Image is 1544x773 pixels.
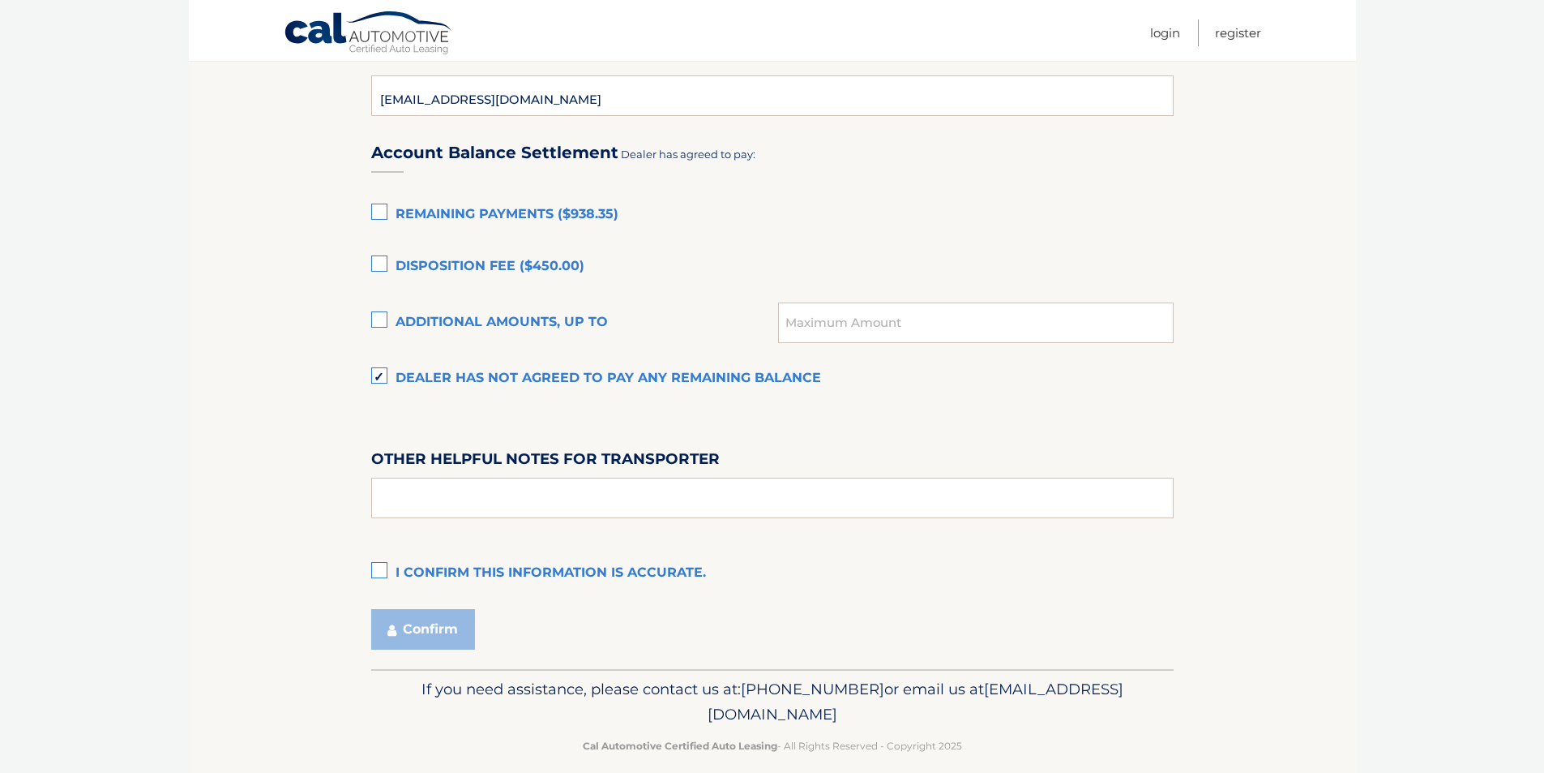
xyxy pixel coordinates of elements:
a: Cal Automotive [284,11,454,58]
label: Additional amounts, up to [371,307,779,339]
span: [PHONE_NUMBER] [741,680,884,698]
p: - All Rights Reserved - Copyright 2025 [382,737,1163,754]
input: Maximum Amount [778,303,1173,343]
strong: Cal Automotive Certified Auto Leasing [583,740,777,752]
label: Remaining Payments ($938.35) [371,199,1174,231]
label: Dealer has not agreed to pay any remaining balance [371,363,1174,395]
label: Other helpful notes for transporter [371,447,720,477]
a: Register [1215,19,1261,46]
button: Confirm [371,609,475,650]
h3: Account Balance Settlement [371,143,618,163]
label: Disposition Fee ($450.00) [371,251,1174,283]
p: If you need assistance, please contact us at: or email us at [382,676,1163,728]
label: I confirm this information is accurate. [371,557,1174,590]
span: Dealer has agreed to pay: [621,148,755,161]
a: Login [1150,19,1180,46]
